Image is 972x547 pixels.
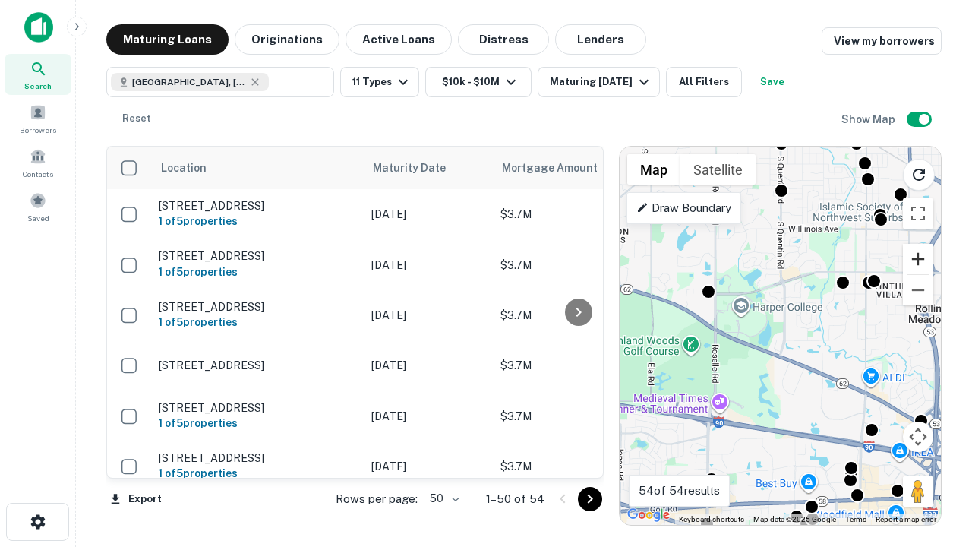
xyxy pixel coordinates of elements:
p: [STREET_ADDRESS] [159,401,356,415]
button: $10k - $10M [425,67,532,97]
p: [STREET_ADDRESS] [159,300,356,314]
button: Zoom in [903,244,933,274]
a: View my borrowers [822,27,942,55]
button: Zoom out [903,275,933,305]
a: Saved [5,186,71,227]
button: All Filters [666,67,742,97]
p: [STREET_ADDRESS] [159,199,356,213]
span: Maturity Date [373,159,465,177]
a: Borrowers [5,98,71,139]
p: [DATE] [371,206,485,223]
button: Show satellite imagery [680,154,756,185]
a: Open this area in Google Maps (opens a new window) [623,505,674,525]
h6: 1 of 5 properties [159,465,356,482]
button: 11 Types [340,67,419,97]
h6: Show Map [841,111,898,128]
button: Keyboard shortcuts [679,514,744,525]
p: [DATE] [371,307,485,324]
button: Maturing [DATE] [538,67,660,97]
p: 1–50 of 54 [486,490,544,508]
span: Borrowers [20,124,56,136]
button: Go to next page [578,487,602,511]
img: Google [623,505,674,525]
p: [DATE] [371,257,485,273]
button: Reset [112,103,161,134]
p: [STREET_ADDRESS] [159,451,356,465]
button: Maturing Loans [106,24,229,55]
button: Lenders [555,24,646,55]
a: Report a map error [876,515,936,523]
iframe: Chat Widget [896,377,972,450]
p: Draw Boundary [636,199,731,217]
p: $3.7M [500,408,652,425]
p: $3.7M [500,307,652,324]
p: $3.7M [500,257,652,273]
p: Rows per page: [336,490,418,508]
button: Export [106,488,166,511]
th: Mortgage Amount [493,147,660,189]
p: [STREET_ADDRESS] [159,359,356,372]
div: 0 0 [620,147,941,525]
span: Contacts [23,168,53,180]
span: Search [24,80,52,92]
button: Distress [458,24,549,55]
button: Show street map [627,154,680,185]
span: Location [160,159,207,177]
a: Contacts [5,142,71,183]
span: [GEOGRAPHIC_DATA], [GEOGRAPHIC_DATA] [132,75,246,89]
h6: 1 of 5 properties [159,213,356,229]
p: [STREET_ADDRESS] [159,249,356,263]
span: Saved [27,212,49,224]
a: Terms (opens in new tab) [845,515,866,523]
button: Originations [235,24,339,55]
p: [DATE] [371,357,485,374]
button: Reload search area [903,159,935,191]
p: 54 of 54 results [639,482,720,500]
img: capitalize-icon.png [24,12,53,43]
p: [DATE] [371,408,485,425]
h6: 1 of 5 properties [159,314,356,330]
p: $3.7M [500,357,652,374]
button: Active Loans [346,24,452,55]
h6: 1 of 5 properties [159,264,356,280]
p: [DATE] [371,458,485,475]
th: Maturity Date [364,147,493,189]
div: Maturing [DATE] [550,73,653,91]
button: Toggle fullscreen view [903,198,933,229]
p: $3.7M [500,206,652,223]
span: Map data ©2025 Google [753,515,836,523]
a: Search [5,54,71,95]
p: $3.7M [500,458,652,475]
th: Location [151,147,364,189]
button: Drag Pegman onto the map to open Street View [903,476,933,507]
span: Mortgage Amount [502,159,617,177]
h6: 1 of 5 properties [159,415,356,432]
button: Save your search to get updates of matches that match your search criteria. [748,67,797,97]
div: 50 [424,488,462,510]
